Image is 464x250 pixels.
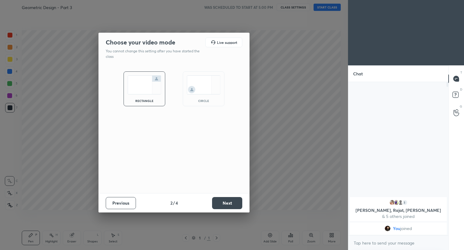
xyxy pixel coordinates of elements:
[192,99,216,102] div: circle
[217,41,237,44] h5: Live support
[106,38,175,46] h2: Choose your video mode
[460,87,462,92] p: D
[398,199,404,206] img: default.png
[353,208,443,213] p: [PERSON_NAME], Rajat, [PERSON_NAME]
[353,214,443,219] p: & 5 others joined
[106,197,136,209] button: Previous
[132,99,156,102] div: rectangle
[106,48,204,59] p: You cannot change this setting after you have started the class
[400,226,412,231] span: joined
[460,70,462,75] p: T
[348,196,448,236] div: grid
[176,200,178,206] h4: 4
[173,200,175,206] h4: /
[402,199,408,206] div: 5
[460,104,462,109] p: G
[393,226,400,231] span: You
[393,199,399,206] img: 8e983de7851e41e8871728866f862678.jpg
[170,200,172,206] h4: 2
[212,197,242,209] button: Next
[348,66,368,82] p: Chat
[385,225,391,232] img: ae866704e905434385cbdb892f4f5a96.jpg
[127,75,161,94] img: normalScreenIcon.ae25ed63.svg
[389,199,395,206] img: 51598d9d08a5417698366b323d63f9d4.jpg
[187,75,221,94] img: circleScreenIcon.acc0effb.svg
